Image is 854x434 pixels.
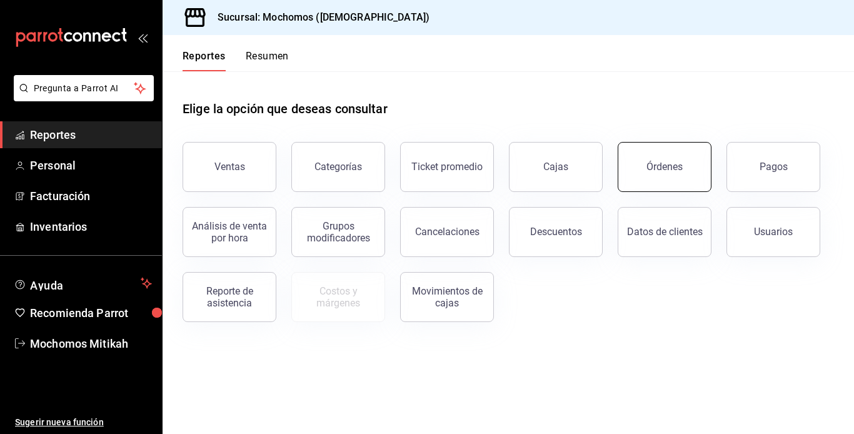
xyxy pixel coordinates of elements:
button: Grupos modificadores [291,207,385,257]
h3: Sucursal: Mochomos ([DEMOGRAPHIC_DATA]) [208,10,430,25]
div: Reporte de asistencia [191,285,268,309]
span: Mochomos Mitikah [30,335,152,352]
button: Órdenes [618,142,711,192]
span: Ayuda [30,276,136,291]
button: Descuentos [509,207,603,257]
button: Cancelaciones [400,207,494,257]
button: Ticket promedio [400,142,494,192]
div: Órdenes [646,161,683,173]
div: Cancelaciones [415,226,480,238]
button: Análisis de venta por hora [183,207,276,257]
a: Pregunta a Parrot AI [9,91,154,104]
div: Usuarios [754,226,793,238]
span: Sugerir nueva función [15,416,152,429]
a: Cajas [509,142,603,192]
span: Facturación [30,188,152,204]
h1: Elige la opción que deseas consultar [183,99,388,118]
span: Reportes [30,126,152,143]
button: Ventas [183,142,276,192]
div: Ventas [214,161,245,173]
span: Pregunta a Parrot AI [34,82,134,95]
button: open_drawer_menu [138,33,148,43]
button: Pagos [726,142,820,192]
button: Contrata inventarios para ver este reporte [291,272,385,322]
button: Datos de clientes [618,207,711,257]
button: Reporte de asistencia [183,272,276,322]
div: Movimientos de cajas [408,285,486,309]
button: Movimientos de cajas [400,272,494,322]
button: Usuarios [726,207,820,257]
div: Pagos [760,161,788,173]
div: Categorías [314,161,362,173]
button: Reportes [183,50,226,71]
span: Recomienda Parrot [30,305,152,321]
div: Datos de clientes [627,226,703,238]
div: Cajas [543,159,569,174]
div: Costos y márgenes [299,285,377,309]
div: Descuentos [530,226,582,238]
button: Categorías [291,142,385,192]
span: Inventarios [30,218,152,235]
button: Pregunta a Parrot AI [14,75,154,101]
div: Análisis de venta por hora [191,220,268,244]
div: navigation tabs [183,50,289,71]
div: Grupos modificadores [299,220,377,244]
button: Resumen [246,50,289,71]
div: Ticket promedio [411,161,483,173]
span: Personal [30,157,152,174]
